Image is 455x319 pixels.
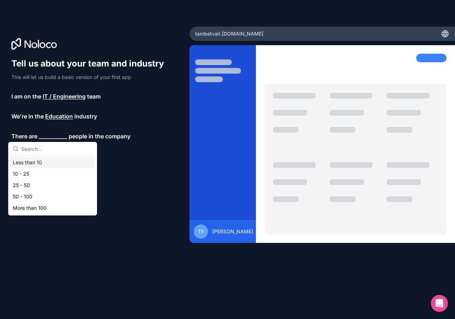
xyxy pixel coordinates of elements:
[39,132,67,140] span: __________
[212,228,253,235] span: [PERSON_NAME]
[74,112,97,121] span: industry
[9,155,97,215] div: Suggestions
[198,229,204,234] span: TV
[10,168,95,180] div: 10 - 25
[11,58,171,69] h1: Tell us about your team and industry
[11,74,171,81] p: This will let us build a basic version of your first app
[43,92,86,101] span: IT / Engineering
[431,295,448,312] div: Open Intercom Messenger
[10,202,95,214] div: More than 100
[87,92,101,101] span: team
[10,157,95,168] div: Less than 10
[21,142,92,155] input: Search...
[195,30,263,37] span: tambetvali .[DOMAIN_NAME]
[45,112,73,121] span: Education
[11,92,41,101] span: I am on the
[69,132,130,140] span: people in the company
[10,191,95,202] div: 50 - 100
[11,132,37,140] span: There are
[11,112,44,121] span: We’re in the
[10,180,95,191] div: 25 - 50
